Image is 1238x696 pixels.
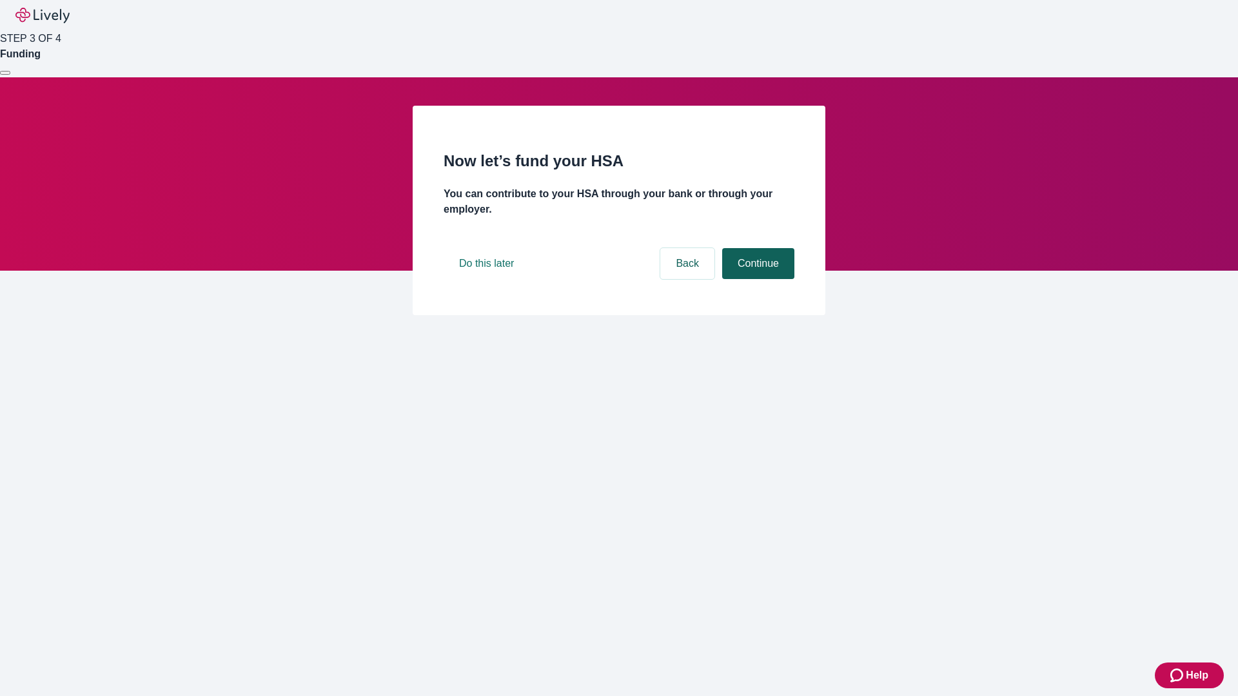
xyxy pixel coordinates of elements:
h2: Now let’s fund your HSA [444,150,794,173]
svg: Zendesk support icon [1170,668,1186,683]
button: Zendesk support iconHelp [1155,662,1224,688]
button: Do this later [444,248,529,279]
h4: You can contribute to your HSA through your bank or through your employer. [444,186,794,217]
img: Lively [15,8,70,23]
button: Back [660,248,714,279]
button: Continue [722,248,794,279]
span: Help [1186,668,1208,683]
